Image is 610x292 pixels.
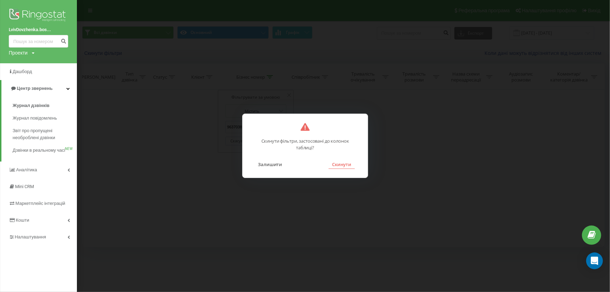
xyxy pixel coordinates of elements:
a: LvivDovzhenka.bos... [9,26,68,33]
button: Залишити [254,160,286,169]
span: Маркетплейс інтеграцій [15,201,65,206]
span: Кошти [16,218,29,223]
span: Журнал повідомлень [13,115,57,122]
div: Open Intercom Messenger [586,252,603,269]
span: Звіт про пропущені необроблені дзвінки [13,127,73,141]
a: Журнал дзвінків [13,99,77,112]
span: Mini CRM [15,184,34,189]
span: Дзвінки в реальному часі [13,147,65,154]
div: Проекти [9,49,28,56]
span: Центр звернень [17,86,52,91]
a: Центр звернень [1,80,77,97]
span: Журнал дзвінків [13,102,50,109]
span: Налаштування [15,234,46,240]
a: Дзвінки в реальному часіNEW [13,144,77,157]
a: Звіт про пропущені необроблені дзвінки [13,124,77,144]
span: Аналiтика [16,167,37,172]
input: Пошук за номером [9,35,68,48]
img: Ringostat logo [9,7,68,24]
a: Журнал повідомлень [13,112,77,124]
span: Дашборд [13,69,32,74]
button: Скинути [329,160,355,169]
p: Скинути фільтри, застосовані до колонок таблиці? [260,131,349,151]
